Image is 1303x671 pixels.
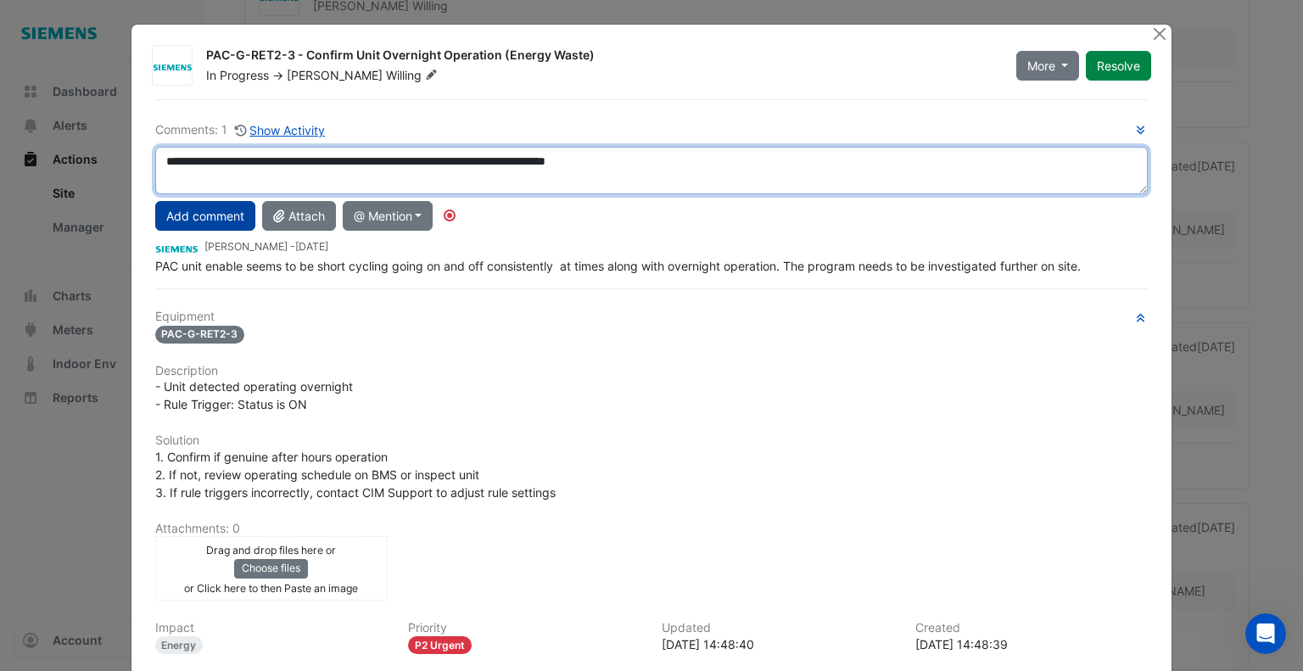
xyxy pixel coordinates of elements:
[184,582,358,595] small: or Click here to then Paste an image
[408,621,641,635] h6: Priority
[155,379,353,411] span: - Unit detected operating overnight - Rule Trigger: Status is ON
[1016,51,1080,81] button: More
[155,310,1149,324] h6: Equipment
[155,522,1149,536] h6: Attachments: 0
[155,433,1149,448] h6: Solution
[234,559,308,578] button: Choose files
[206,68,269,82] span: In Progress
[1086,51,1151,81] button: Resolve
[206,47,996,67] div: PAC-G-RET2-3 - Confirm Unit Overnight Operation (Energy Waste)
[662,621,895,635] h6: Updated
[287,68,383,82] span: [PERSON_NAME]
[155,621,389,635] h6: Impact
[262,201,336,231] button: Attach
[295,240,328,253] span: 2025-06-13 14:48:40
[155,450,556,500] span: 1. Confirm if genuine after hours operation 2. If not, review operating schedule on BMS or inspec...
[1245,613,1286,654] iframe: Intercom live chat
[662,635,895,653] div: [DATE] 14:48:40
[155,326,245,344] span: PAC-G-RET2-3
[343,201,433,231] button: @ Mention
[206,544,336,556] small: Drag and drop files here or
[155,259,1081,273] span: PAC unit enable seems to be short cycling going on and off consistently at times along with overn...
[155,364,1149,378] h6: Description
[408,636,472,654] div: P2 Urgent
[155,238,198,257] img: Siemens
[1150,25,1168,42] button: Close
[153,58,192,75] img: Siemens
[386,67,441,84] span: Willing
[272,68,283,82] span: ->
[915,621,1149,635] h6: Created
[442,208,457,223] div: Tooltip anchor
[155,636,204,654] div: Energy
[234,120,327,140] button: Show Activity
[155,201,255,231] button: Add comment
[155,120,327,140] div: Comments: 1
[1027,57,1055,75] span: More
[204,239,328,254] small: [PERSON_NAME] -
[915,635,1149,653] div: [DATE] 14:48:39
